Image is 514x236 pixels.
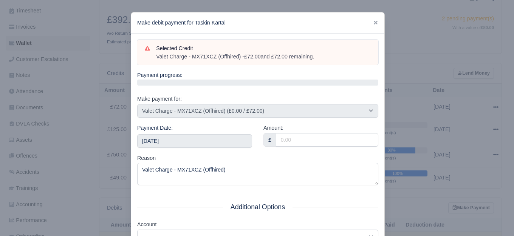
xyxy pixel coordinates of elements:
label: Amount: [263,124,283,132]
div: Payment progress: [137,71,378,86]
div: Make debit payment for Taskin Kartal [131,12,384,34]
iframe: Chat Widget [476,200,514,236]
label: Account [137,220,156,229]
div: Valet Charge - MX71XCZ (Offhired) - and £72.00 remaining. [156,53,371,61]
input: 0.00 [276,133,378,147]
h5: Additional Options [137,203,378,211]
strong: £72.00 [244,54,261,60]
label: Reason [137,154,156,162]
label: Payment Date: [137,124,173,132]
h6: Selected Credit [156,45,371,52]
label: Make payment for: [137,95,182,103]
div: £ [263,133,276,147]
